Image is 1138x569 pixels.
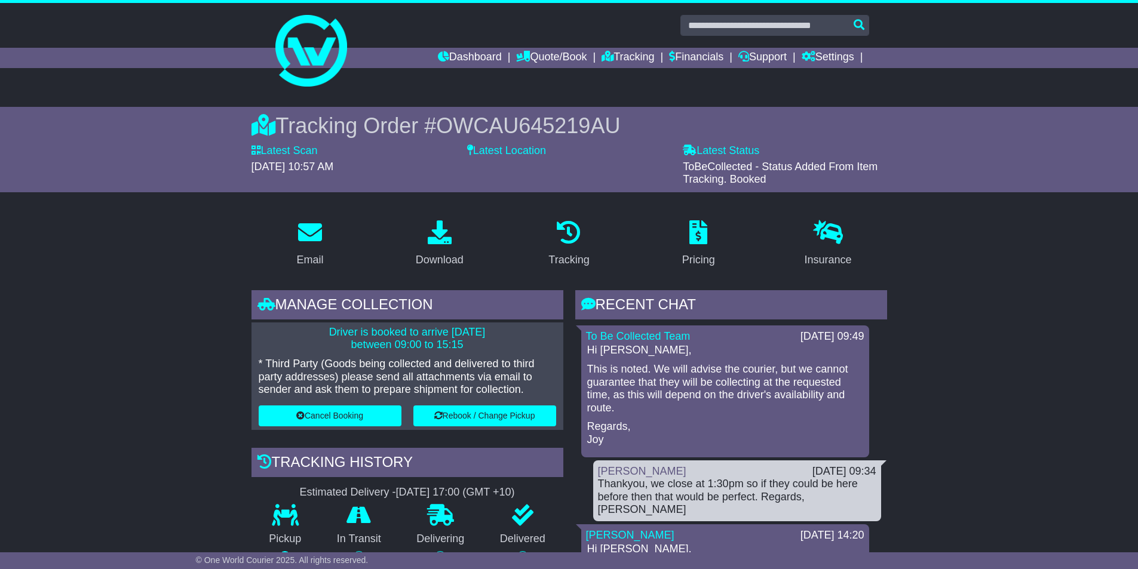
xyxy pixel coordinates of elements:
div: Tracking Order # [251,113,887,139]
a: Support [738,48,787,68]
label: Latest Location [467,144,546,158]
p: Regards, Joy [587,420,863,446]
p: In Transit [319,533,399,546]
div: Email [296,252,323,268]
div: RECENT CHAT [575,290,887,322]
div: Estimated Delivery - [251,486,563,499]
p: Delivered [482,533,563,546]
a: Settings [802,48,854,68]
p: Pickup [251,533,320,546]
a: Tracking [602,48,654,68]
p: This is noted. We will advise the courier, but we cannot guarantee that they will be collecting a... [587,363,863,414]
a: [PERSON_NAME] [598,465,686,477]
div: Download [416,252,464,268]
a: Financials [669,48,723,68]
div: [DATE] 09:49 [800,330,864,343]
a: Pricing [674,216,723,272]
span: OWCAU645219AU [436,113,620,138]
div: Insurance [805,252,852,268]
div: [DATE] 17:00 (GMT +10) [396,486,515,499]
p: Hi [PERSON_NAME], [587,344,863,357]
a: Dashboard [438,48,502,68]
div: Thankyou, we close at 1:30pm so if they could be here before then that would be perfect. Regards,... [598,478,876,516]
a: Tracking [541,216,597,272]
span: © One World Courier 2025. All rights reserved. [196,555,369,565]
button: Rebook / Change Pickup [413,405,556,426]
div: [DATE] 14:20 [800,529,864,542]
a: Download [408,216,471,272]
a: [PERSON_NAME] [586,529,674,541]
p: Delivering [399,533,483,546]
div: [DATE] 09:34 [812,465,876,478]
a: Insurance [797,216,860,272]
button: Cancel Booking [259,405,401,426]
p: * Third Party (Goods being collected and delivered to third party addresses) please send all atta... [259,358,556,396]
a: To Be Collected Team [586,330,691,342]
p: Driver is booked to arrive [DATE] between 09:00 to 15:15 [259,326,556,352]
div: Tracking history [251,448,563,480]
span: [DATE] 10:57 AM [251,161,334,173]
label: Latest Scan [251,144,318,158]
div: Pricing [682,252,715,268]
a: Quote/Book [516,48,587,68]
span: ToBeCollected - Status Added From Item Tracking. Booked [683,161,878,186]
div: Tracking [548,252,589,268]
a: Email [289,216,331,272]
div: Manage collection [251,290,563,322]
label: Latest Status [683,144,759,158]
